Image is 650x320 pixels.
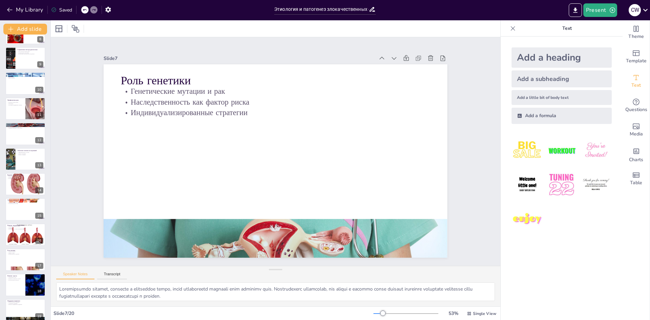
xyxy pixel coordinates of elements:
[512,204,543,235] img: 7.jpeg
[626,57,647,65] span: Template
[445,310,461,317] div: 53 %
[7,174,43,176] p: Будущее исследований рака
[546,169,577,200] img: 5.jpeg
[546,135,577,166] img: 2.jpeg
[51,7,72,13] div: Saved
[623,142,650,167] div: Add charts and graphs
[7,224,43,226] p: Влияние окружающей [DATE]
[17,51,43,52] p: МРТ как метод диагностики
[629,4,641,16] div: C W
[512,135,543,166] img: 1.jpeg
[35,213,43,219] div: 15
[583,3,617,17] button: Present
[7,202,43,203] p: Разработка новых методов лечения
[35,238,43,244] div: 16
[5,72,45,94] div: https://cdn.sendsteps.com/images/logo/sendsteps_logo_white.pnghttps://cdn.sendsteps.com/images/lo...
[630,179,642,187] span: Table
[17,153,43,154] p: Защита участников
[512,169,543,200] img: 4.jpeg
[629,156,643,164] span: Charts
[7,250,43,252] p: Роль питания
[623,20,650,45] div: Change the overall theme
[7,300,43,302] p: Поддержка пациентов
[7,203,43,205] p: Улучшение диагностики
[137,42,443,122] p: Роль генетики
[5,123,45,145] div: https://cdn.sendsteps.com/images/logo/sendsteps_logo_white.pnghttps://cdn.sendsteps.com/images/lo...
[5,198,45,220] div: 15
[7,104,23,106] p: Регулярные медицинские осмотры
[126,21,392,84] div: Slide 7
[7,227,43,229] p: Радиация
[37,61,43,67] div: 9
[3,24,47,35] button: Add slide
[7,254,43,255] p: Влияние диеты на здоровье
[7,102,23,103] p: Изменение образа жизни
[35,313,43,319] div: 19
[7,99,23,101] p: Профилактика рака
[7,304,43,305] p: Важность медицинской поддержки
[7,275,23,277] p: Влияние стресса
[5,148,45,170] div: https://cdn.sendsteps.com/images/logo/sendsteps_logo_white.pnghttps://cdn.sendsteps.com/images/lo...
[133,66,438,141] p: Наследственность как фактор риска
[623,167,650,191] div: Add a table
[7,201,43,202] p: Понимание механизмов рака
[136,55,440,130] p: Генетические мутации и рак
[512,70,612,87] div: Add a subheading
[628,33,644,40] span: Theme
[5,223,45,246] div: 16
[56,282,495,301] textarea: Loremipsumdo sitamet, consecte a elitseddoe tempo, incid utlaboreetd magnaali enim adminimv quis....
[630,130,643,138] span: Media
[17,149,43,151] p: Этические аспекты исследований
[7,75,43,76] p: Хирургическое вмешательство
[473,311,496,316] span: Single View
[17,54,43,55] p: Молекулярно-генетические исследования
[97,272,127,279] button: Transcript
[623,45,650,69] div: Add ready made slides
[7,277,23,278] p: Хронический стресс
[7,124,43,126] p: Роль общественного здоровья
[7,252,43,254] p: Защита от рака
[131,76,436,151] p: Индивидуализированные стратегии
[7,279,23,280] p: Воспалительные процессы
[35,137,43,143] div: 12
[35,288,43,294] div: 18
[7,125,43,127] p: Программы просвещения
[17,154,43,155] p: Доступ к лечению
[17,49,43,51] p: Современные методы диагностики
[512,90,612,105] div: Add a little bit of body text
[7,303,43,304] p: Социальная поддержка
[7,199,43,201] p: Значение научных исследований
[35,162,43,168] div: 13
[623,93,650,118] div: Get real-time input from your audience
[53,23,64,34] div: Layout
[580,135,612,166] img: 3.jpeg
[7,77,43,79] p: Иммунотерапия
[35,187,43,193] div: 14
[5,47,45,69] div: https://cdn.sendsteps.com/images/logo/sendsteps_logo_white.pnghttps://cdn.sendsteps.com/images/lo...
[7,226,43,227] p: Загрязнение как фактор риска
[7,126,43,128] p: Доступ к медицинским услугам
[7,178,43,179] p: Исследования и инновации
[7,103,23,104] p: Вакцинация
[623,118,650,142] div: Add images, graphics, shapes or video
[629,3,641,17] button: C W
[5,274,45,296] div: 18
[53,310,373,317] div: Slide 7 / 20
[56,272,94,279] button: Speaker Notes
[17,152,43,153] p: Информированное согласие
[7,228,43,230] p: Профилактика и охрана окружающей [DATE]
[71,25,80,33] span: Position
[580,169,612,200] img: 6.jpeg
[5,98,45,120] div: https://cdn.sendsteps.com/images/logo/sendsteps_logo_white.pnghttps://cdn.sendsteps.com/images/lo...
[7,301,43,303] p: Психологическая поддержка
[7,128,43,129] p: Поддержка здорового образа жизни
[5,249,45,271] div: 17
[5,173,45,195] div: https://cdn.sendsteps.com/images/logo/sendsteps_logo_white.pnghttps://cdn.sendsteps.com/images/lo...
[569,3,582,17] button: Export to PowerPoint
[5,4,46,15] button: My Library
[37,36,43,42] div: 8
[7,278,23,279] p: Влияние на иммунную систему
[35,87,43,93] div: 10
[7,76,43,77] p: Химиотерапия
[512,108,612,124] div: Add a formula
